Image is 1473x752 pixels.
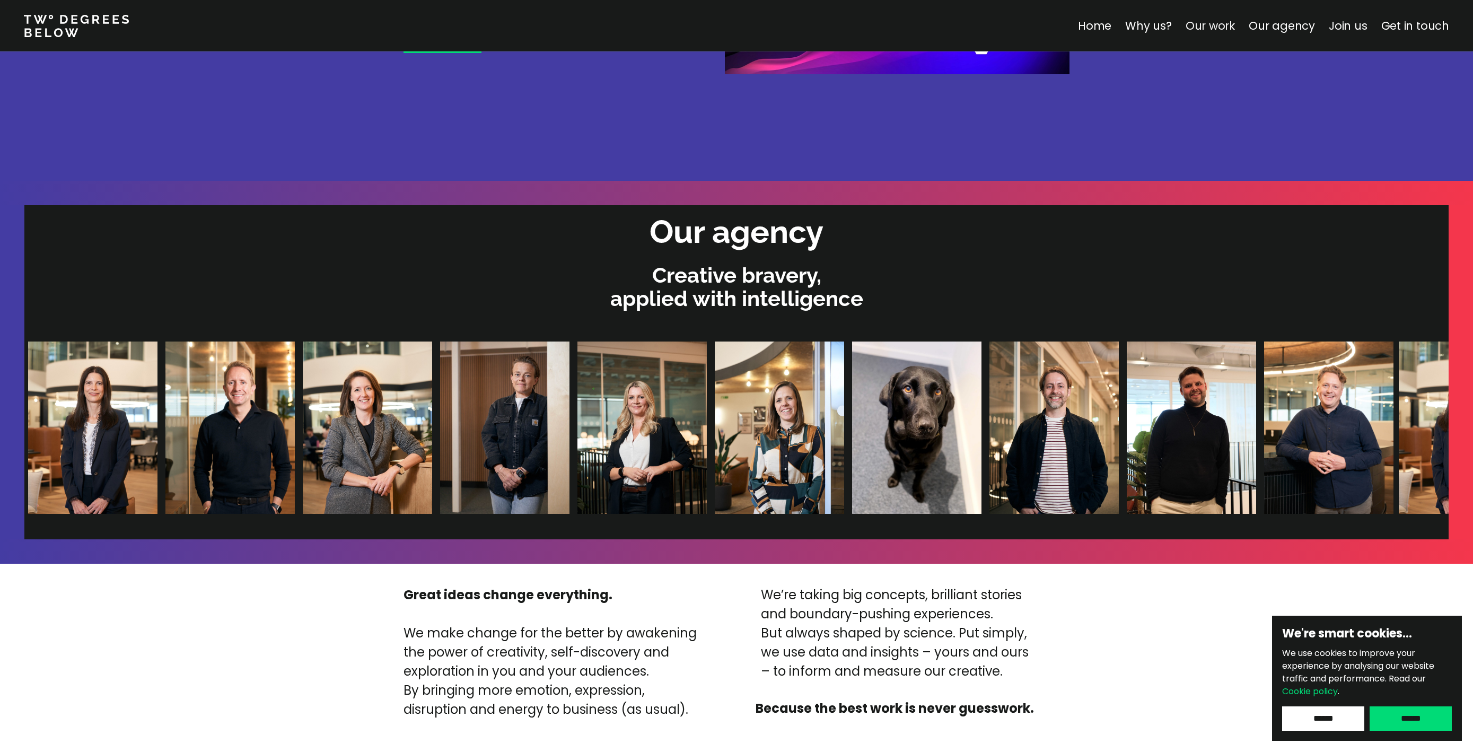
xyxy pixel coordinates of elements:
[1282,685,1338,697] a: Cookie policy
[756,699,1034,717] strong: Because the best work is never guesswork.
[761,585,1029,681] p: We’re taking big concepts, brilliant stories and boundary-pushing experiences. But always shaped ...
[1078,18,1111,33] a: Home
[164,342,293,514] img: James
[30,264,1443,310] p: Creative bravery, applied with intelligence
[650,211,823,253] h2: Our agency
[1329,18,1367,33] a: Join us
[1249,18,1315,33] a: Our agency
[27,342,156,514] img: Clare
[404,586,612,604] strong: Great ideas change everything.
[576,342,705,514] img: Halina
[1186,18,1235,33] a: Our work
[1125,18,1172,33] a: Why us?
[1282,647,1452,698] p: We use cookies to improve your experience by analysing our website traffic and performance.
[713,342,843,514] img: Lizzie
[1262,342,1392,514] img: Matt E
[301,342,431,514] img: Gemma
[439,342,568,514] img: Dani
[1282,672,1426,697] span: Read our .
[988,342,1117,514] img: Matt H
[1125,342,1255,514] img: Ryan
[404,624,708,719] p: We make change for the better by awakening the power of creativity, self-discovery and exploratio...
[1282,626,1452,642] h6: We're smart cookies…
[1381,18,1449,33] a: Get in touch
